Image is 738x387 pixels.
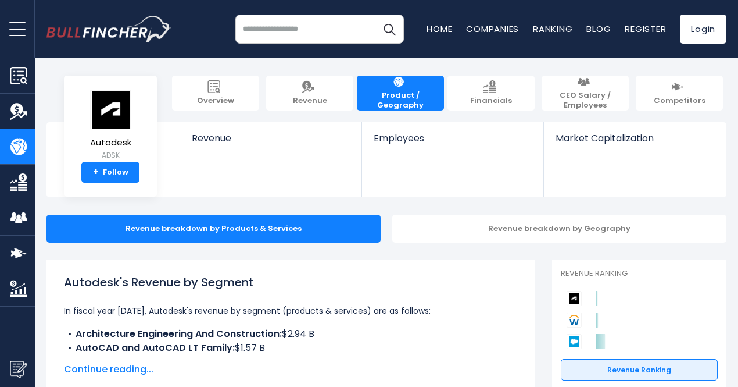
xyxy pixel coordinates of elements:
span: Product / Geography [363,91,438,111]
a: Go to homepage [46,16,171,42]
span: Continue reading... [64,363,517,377]
a: Market Capitalization [544,122,725,164]
a: Competitors [636,76,723,111]
span: Revenue [293,96,327,106]
a: Revenue [180,122,362,164]
span: Employees [374,133,531,144]
a: Revenue Ranking [561,359,718,381]
img: Salesforce competitors logo [567,334,582,349]
b: AutoCAD and AutoCAD LT Family: [76,341,235,354]
span: Financials [470,96,512,106]
a: Register [625,23,666,35]
p: In fiscal year [DATE], Autodesk's revenue by segment (products & services) are as follows: [64,304,517,318]
a: Overview [172,76,259,111]
img: Workday competitors logo [567,313,582,328]
img: bullfincher logo [46,16,171,42]
a: Login [680,15,726,44]
button: Search [375,15,404,44]
a: CEO Salary / Employees [542,76,629,111]
a: Employees [362,122,543,164]
h1: Autodesk's Revenue by Segment [64,274,517,291]
li: $2.94 B [64,327,517,341]
a: Financials [447,76,535,111]
img: Autodesk competitors logo [567,291,582,306]
a: Home [427,23,452,35]
span: Competitors [654,96,705,106]
a: Companies [466,23,519,35]
a: Product / Geography [357,76,444,111]
div: Revenue breakdown by Geography [392,215,726,243]
li: $1.57 B [64,341,517,355]
span: Revenue [192,133,350,144]
span: Autodesk [90,138,131,148]
a: Revenue [266,76,353,111]
p: Revenue Ranking [561,269,718,279]
a: Autodesk ADSK [89,90,132,162]
a: Ranking [533,23,572,35]
strong: + [93,167,99,177]
small: ADSK [90,150,131,161]
span: CEO Salary / Employees [547,91,623,111]
a: Blog [586,23,611,35]
span: Market Capitalization [556,133,714,144]
span: Overview [197,96,234,106]
a: +Follow [81,162,139,183]
div: Revenue breakdown by Products & Services [46,215,381,243]
b: Architecture Engineering And Construction: [76,327,282,340]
